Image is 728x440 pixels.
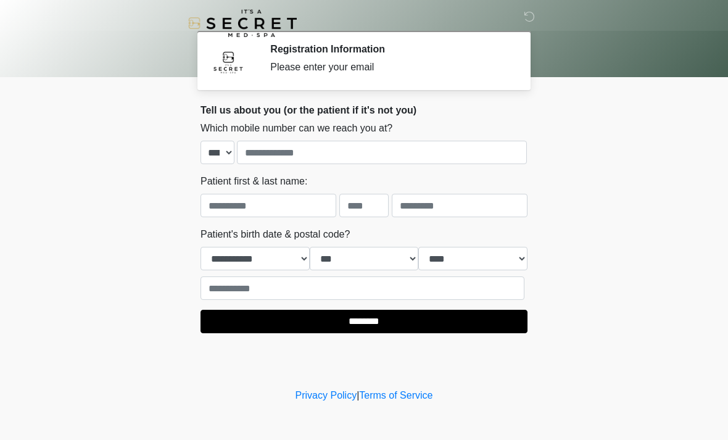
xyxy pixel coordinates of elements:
[270,60,509,75] div: Please enter your email
[270,43,509,55] h2: Registration Information
[359,390,432,401] a: Terms of Service
[201,121,392,136] label: Which mobile number can we reach you at?
[296,390,357,401] a: Privacy Policy
[188,9,297,37] img: It's A Secret Med Spa Logo
[357,390,359,401] a: |
[201,174,307,189] label: Patient first & last name:
[201,104,527,116] h2: Tell us about you (or the patient if it's not you)
[201,227,350,242] label: Patient's birth date & postal code?
[210,43,247,80] img: Agent Avatar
